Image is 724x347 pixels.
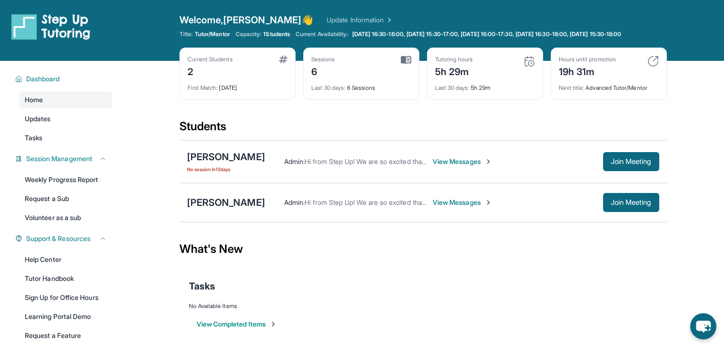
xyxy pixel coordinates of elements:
[19,91,112,108] a: Home
[327,15,393,25] a: Update Information
[22,74,107,84] button: Dashboard
[19,308,112,325] a: Learning Portal Demo
[197,319,277,329] button: View Completed Items
[279,56,288,63] img: card
[188,78,288,92] div: [DATE]
[603,193,659,212] button: Join Meeting
[19,327,112,344] a: Request a Feature
[435,84,469,91] span: Last 30 days :
[179,228,667,270] div: What's New
[22,154,107,164] button: Session Management
[311,78,411,92] div: 6 Sessions
[435,56,473,63] div: Tutoring hours
[179,119,667,140] div: Students
[559,63,616,78] div: 19h 31m
[187,196,265,209] div: [PERSON_NAME]
[485,158,492,165] img: Chevron-Right
[647,56,659,67] img: card
[559,78,659,92] div: Advanced Tutor/Mentor
[433,157,492,166] span: View Messages
[19,110,112,127] a: Updates
[188,84,218,91] span: First Match :
[25,114,51,124] span: Updates
[187,165,265,173] span: No session in 13 days
[19,251,112,268] a: Help Center
[603,152,659,171] button: Join Meeting
[19,190,112,207] a: Request a Sub
[187,150,265,164] div: [PERSON_NAME]
[433,198,492,207] span: View Messages
[179,13,314,27] span: Welcome, [PERSON_NAME] 👋
[384,15,393,25] img: Chevron Right
[236,30,262,38] span: Capacity:
[284,157,305,165] span: Admin :
[19,171,112,188] a: Weekly Progress Report
[435,78,535,92] div: 5h 29m
[19,270,112,287] a: Tutor Handbook
[263,30,290,38] span: 1 Students
[19,129,112,146] a: Tasks
[311,63,335,78] div: 6
[611,159,652,164] span: Join Meeting
[25,133,42,143] span: Tasks
[401,56,411,64] img: card
[188,56,233,63] div: Current Students
[524,56,535,67] img: card
[22,234,107,243] button: Support & Resources
[611,200,652,205] span: Join Meeting
[25,95,43,105] span: Home
[350,30,624,38] a: [DATE] 16:30-18:00, [DATE] 15:30-17:00, [DATE] 16:00-17:30, [DATE] 16:30-18:00, [DATE] 15:30-18:00
[311,56,335,63] div: Sessions
[195,30,230,38] span: Tutor/Mentor
[435,63,473,78] div: 5h 29m
[690,313,716,339] button: chat-button
[485,199,492,206] img: Chevron-Right
[11,13,90,40] img: logo
[189,302,657,310] div: No Available Items
[188,63,233,78] div: 2
[559,84,585,91] span: Next title :
[179,30,193,38] span: Title:
[26,154,92,164] span: Session Management
[311,84,346,91] span: Last 30 days :
[26,74,60,84] span: Dashboard
[352,30,622,38] span: [DATE] 16:30-18:00, [DATE] 15:30-17:00, [DATE] 16:00-17:30, [DATE] 16:30-18:00, [DATE] 15:30-18:00
[296,30,348,38] span: Current Availability:
[19,209,112,226] a: Volunteer as a sub
[284,198,305,206] span: Admin :
[189,280,215,293] span: Tasks
[26,234,90,243] span: Support & Resources
[19,289,112,306] a: Sign Up for Office Hours
[559,56,616,63] div: Hours until promotion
